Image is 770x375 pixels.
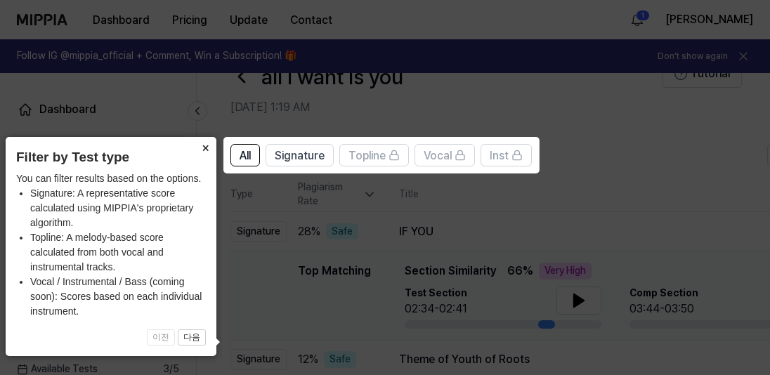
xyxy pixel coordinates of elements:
[481,144,532,166] button: Inst
[230,144,260,166] button: All
[339,144,409,166] button: Topline
[194,137,216,157] button: Close
[275,147,325,164] span: Signature
[240,147,251,164] span: All
[30,186,206,230] li: Signature: A representative score calculated using MIPPIA's proprietary algorithm.
[16,171,206,319] div: You can filter results based on the options.
[30,230,206,275] li: Topline: A melody-based score calculated from both vocal and instrumental tracks.
[178,329,206,346] button: 다음
[30,275,206,319] li: Vocal / Instrumental / Bass (coming soon): Scores based on each individual instrument.
[490,147,509,164] span: Inst
[266,144,334,166] button: Signature
[415,144,475,166] button: Vocal
[16,147,206,168] header: Filter by Test type
[348,147,386,164] span: Topline
[424,147,452,164] span: Vocal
